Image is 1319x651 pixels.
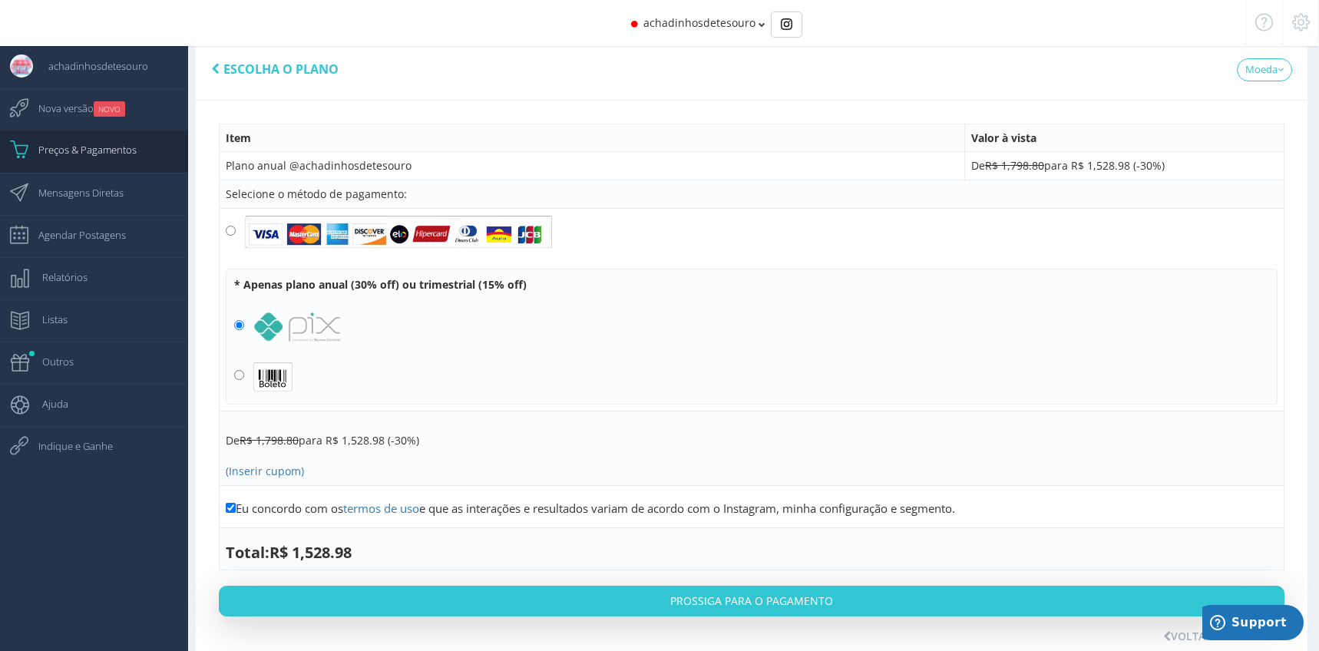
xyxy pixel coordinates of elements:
img: logo_pix.png [253,312,341,342]
span: achadinhosdetesouro [643,15,755,30]
img: Instagram_simple_icon.svg [781,18,792,30]
td: Plano anual @achadinhosdetesouro [220,152,965,180]
small: NOVO [94,101,125,117]
span: Total: [226,542,352,564]
img: boleto_icon.png [253,362,293,392]
a: (Inserir cupom) [226,464,304,478]
input: Eu concordo com ostermos de usoe que as interações e resultados variam de acordo com o Instagram,... [226,503,236,513]
div: De para R$ 1,528.98 (-30%) [226,433,1278,448]
div: Selecione o método de pagamento: [226,187,1278,202]
td: De para R$ 1,528.98 (-30%) [964,152,1284,180]
strike: R$ 1,798.80 [240,433,299,448]
span: Mensagens Diretas [23,173,124,212]
label: Eu concordo com os e que as interações e resultados variam de acordo com o Instagram, minha confi... [226,500,955,517]
div: Basic example [771,12,802,38]
span: Listas [27,300,68,339]
a: Moeda [1237,58,1292,81]
span: Agendar Postagens [23,216,126,254]
span: R$ 1,528.98 [269,542,352,563]
th: Item [220,124,965,152]
span: Preços & Pagamentos [23,131,137,169]
th: Valor à vista [964,124,1284,152]
span: Ajuda [27,385,68,423]
span: achadinhosdetesouro [33,47,148,85]
span: Escolha o plano [223,61,339,78]
a: termos de uso [343,501,419,516]
span: Relatórios [27,258,88,296]
img: bankflags.png [245,215,552,249]
span: Outros [27,342,74,381]
span: Nova versão [23,89,125,127]
img: User Image [10,55,33,78]
iframe: Opens a widget where you can find more information [1202,605,1304,643]
b: * Apenas plano anual (30% off) ou trimestrial (15% off) [234,277,527,292]
button: Prossiga para o pagamento [219,586,1284,616]
span: Indique e Ganhe [23,427,113,465]
button: Voltar aos Planos [1154,624,1292,649]
strike: R$ 1,798.80 [985,158,1044,173]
